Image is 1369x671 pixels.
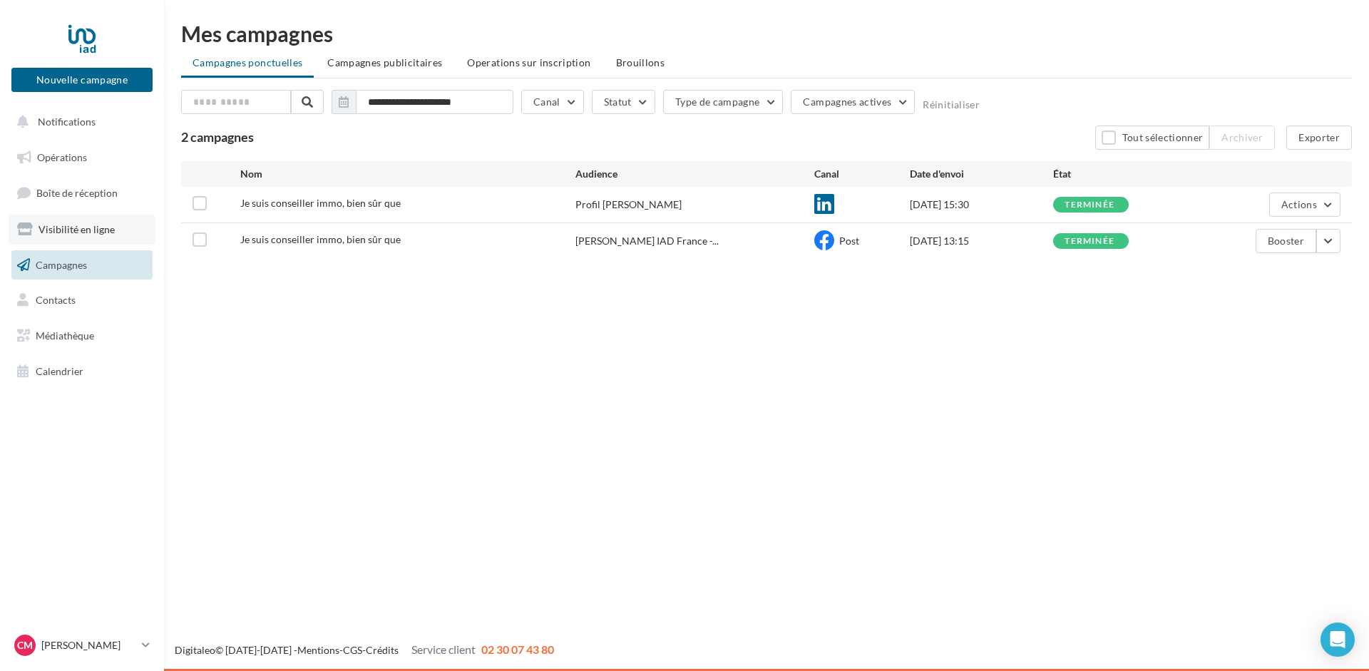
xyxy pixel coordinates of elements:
[9,321,155,351] a: Médiathèque
[11,632,153,659] a: CM [PERSON_NAME]
[175,644,215,656] a: Digitaleo
[9,107,150,137] button: Notifications
[38,116,96,128] span: Notifications
[36,365,83,377] span: Calendrier
[9,250,155,280] a: Campagnes
[481,642,554,656] span: 02 30 07 43 80
[327,56,442,68] span: Campagnes publicitaires
[9,178,155,208] a: Boîte de réception
[1053,167,1196,181] div: État
[1256,229,1316,253] button: Booster
[9,215,155,245] a: Visibilité en ligne
[366,644,399,656] a: Crédits
[175,644,554,656] span: © [DATE]-[DATE] - - -
[17,638,33,652] span: CM
[803,96,891,108] span: Campagnes actives
[240,197,401,209] span: Je suis conseiller immo, bien sûr que
[575,234,719,248] span: [PERSON_NAME] IAD France -...
[575,167,814,181] div: Audience
[1321,623,1355,657] div: Open Intercom Messenger
[39,223,115,235] span: Visibilité en ligne
[1095,126,1209,150] button: Tout sélectionner
[1281,198,1317,210] span: Actions
[923,99,980,111] button: Réinitialiser
[910,198,1053,212] div: [DATE] 15:30
[181,129,254,145] span: 2 campagnes
[467,56,590,68] span: Operations sur inscription
[814,167,910,181] div: Canal
[1065,237,1114,246] div: terminée
[36,258,87,270] span: Campagnes
[297,644,339,656] a: Mentions
[240,167,575,181] div: Nom
[37,151,87,163] span: Opérations
[910,167,1053,181] div: Date d'envoi
[575,198,682,212] div: Profil [PERSON_NAME]
[1269,193,1340,217] button: Actions
[1065,200,1114,210] div: terminée
[1209,126,1275,150] button: Archiver
[411,642,476,656] span: Service client
[9,143,155,173] a: Opérations
[521,90,584,114] button: Canal
[791,90,915,114] button: Campagnes actives
[240,233,401,245] span: Je suis conseiller immo, bien sûr que
[9,357,155,386] a: Calendrier
[592,90,655,114] button: Statut
[181,23,1352,44] div: Mes campagnes
[839,235,859,247] span: Post
[343,644,362,656] a: CGS
[11,68,153,92] button: Nouvelle campagne
[9,285,155,315] a: Contacts
[910,234,1053,248] div: [DATE] 13:15
[663,90,784,114] button: Type de campagne
[1286,126,1352,150] button: Exporter
[36,329,94,342] span: Médiathèque
[41,638,136,652] p: [PERSON_NAME]
[36,187,118,199] span: Boîte de réception
[616,56,665,68] span: Brouillons
[36,294,76,306] span: Contacts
